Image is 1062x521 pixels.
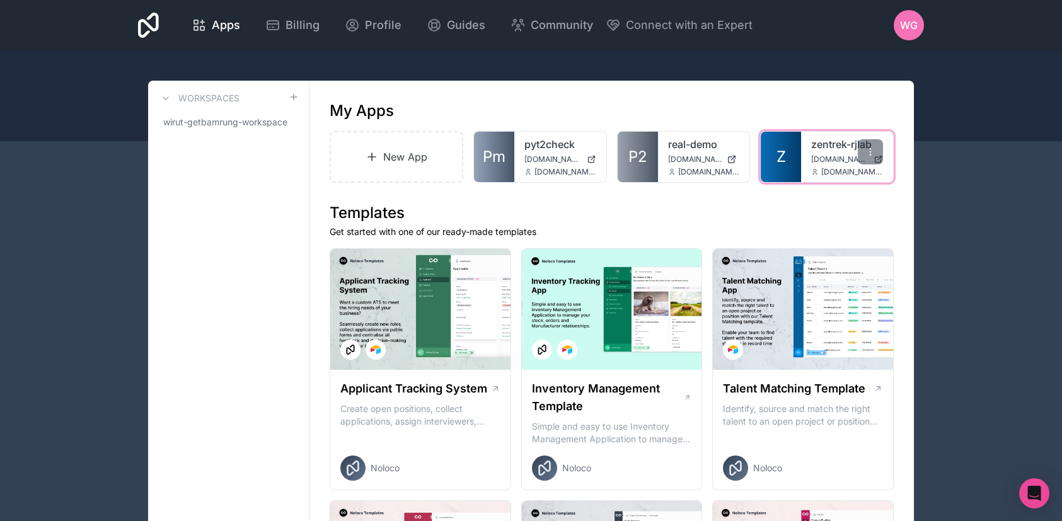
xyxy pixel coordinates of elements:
img: Airtable Logo [728,345,738,355]
a: wirut-getbamrung-workspace [158,111,299,134]
a: zentrek-rjlab [811,137,883,152]
h1: Inventory Management Template [532,380,683,415]
span: Z [776,147,786,167]
span: Guides [447,16,485,34]
span: WG [900,18,918,33]
span: [DOMAIN_NAME][EMAIL_ADDRESS][DOMAIN_NAME] [534,167,596,177]
span: Connect with an Expert [626,16,753,34]
a: P2 [618,132,658,182]
span: [DOMAIN_NAME] [524,154,582,164]
h1: Templates [330,203,894,223]
a: [DOMAIN_NAME] [524,154,596,164]
span: Pm [483,147,505,167]
a: [DOMAIN_NAME] [811,154,883,164]
h1: My Apps [330,101,394,121]
a: Apps [182,11,250,39]
span: wirut-getbamrung-workspace [163,116,287,129]
h1: Applicant Tracking System [340,380,487,398]
a: Workspaces [158,91,240,106]
span: Noloco [753,462,782,474]
a: Community [500,11,603,39]
a: real-demo [668,137,740,152]
h3: Workspaces [178,92,240,105]
p: Identify, source and match the right talent to an open project or position with our Talent Matchi... [723,403,883,428]
a: Profile [335,11,412,39]
a: Billing [255,11,330,39]
p: Get started with one of our ready-made templates [330,226,894,238]
img: Airtable Logo [371,345,381,355]
p: Simple and easy to use Inventory Management Application to manage your stock, orders and Manufact... [532,420,692,445]
p: Create open positions, collect applications, assign interviewers, centralise candidate feedback a... [340,403,500,428]
a: pyt2check [524,137,596,152]
h1: Talent Matching Template [723,380,865,398]
button: Connect with an Expert [606,16,753,34]
a: New App [330,131,463,183]
a: Z [761,132,801,182]
a: Pm [474,132,514,182]
span: Noloco [562,462,591,474]
a: [DOMAIN_NAME] [668,154,740,164]
span: P2 [628,147,647,167]
div: Open Intercom Messenger [1019,478,1049,508]
span: Profile [365,16,401,34]
span: [DOMAIN_NAME][EMAIL_ADDRESS][DOMAIN_NAME] [678,167,740,177]
span: Billing [286,16,320,34]
span: Community [531,16,593,34]
span: [DOMAIN_NAME][EMAIL_ADDRESS][DOMAIN_NAME] [821,167,883,177]
a: Guides [417,11,495,39]
span: Noloco [371,462,400,474]
span: [DOMAIN_NAME] [668,154,722,164]
span: [DOMAIN_NAME] [811,154,869,164]
span: Apps [212,16,240,34]
img: Airtable Logo [562,345,572,355]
